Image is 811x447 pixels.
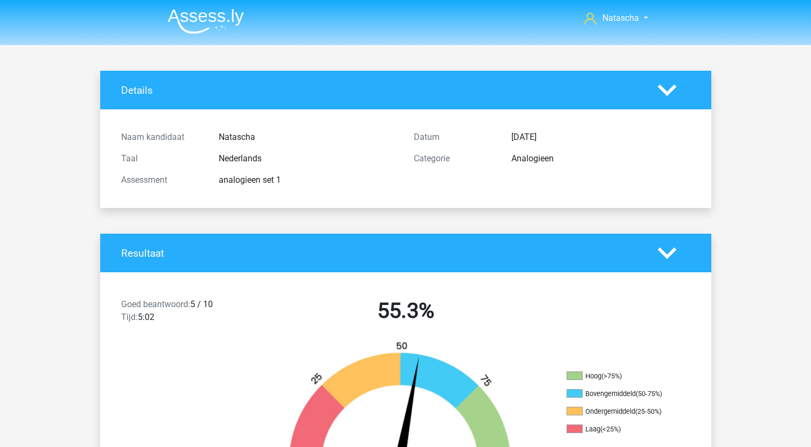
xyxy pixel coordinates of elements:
div: Datum [406,131,503,144]
div: [DATE] [503,131,698,144]
div: Natascha [211,131,406,144]
div: Taal [113,152,211,165]
li: Bovengemiddeld [567,389,674,399]
a: Natascha [580,12,652,25]
li: Laag [567,424,674,434]
span: Natascha [602,13,639,23]
div: (50-75%) [636,390,662,398]
div: Analogieen [503,152,698,165]
li: Hoog [567,371,674,381]
h2: 55.3% [267,298,544,324]
h4: Resultaat [121,247,642,259]
img: Assessly [168,9,244,34]
div: 5 / 10 5:02 [113,298,259,328]
h4: Details [121,84,642,96]
div: (>75%) [601,372,622,380]
li: Ondergemiddeld [567,407,674,416]
span: Tijd: [121,312,138,322]
div: (<25%) [600,425,621,433]
div: Assessment [113,174,211,187]
span: Goed beantwoord: [121,299,190,309]
div: (25-50%) [635,407,661,415]
div: analogieen set 1 [211,174,406,187]
div: Naam kandidaat [113,131,211,144]
div: Nederlands [211,152,406,165]
div: Categorie [406,152,503,165]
